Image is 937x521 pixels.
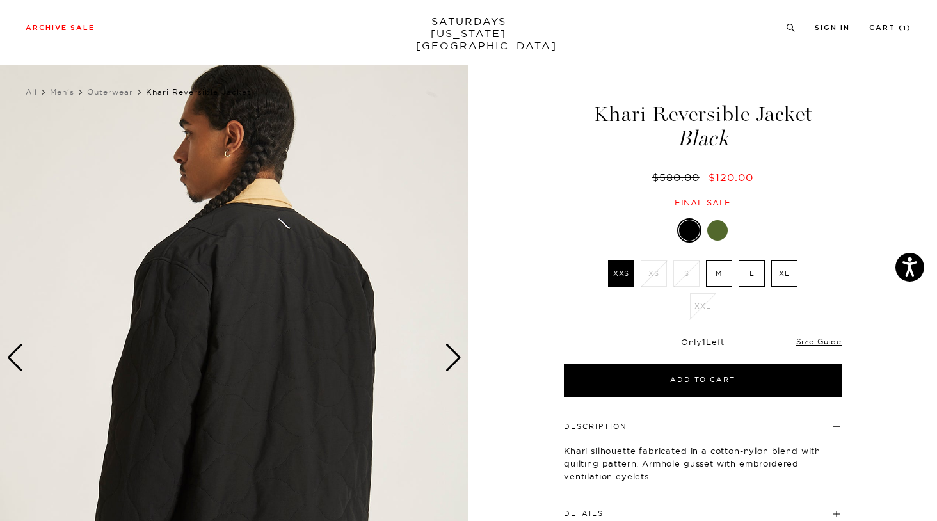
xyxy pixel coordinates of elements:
a: Cart (1) [869,24,911,31]
label: L [739,260,765,287]
div: Previous slide [6,344,24,372]
a: All [26,87,37,97]
button: Add to Cart [564,364,842,397]
span: 1 [702,337,706,347]
a: Archive Sale [26,24,95,31]
div: Final sale [562,197,844,208]
a: Sign In [815,24,850,31]
a: Outerwear [87,87,133,97]
span: Black [562,128,844,149]
p: Khari silhouette fabricated in a cotton-nylon blend with quilting pattern. Armhole gusset with em... [564,444,842,483]
label: XL [771,260,797,287]
label: M [706,260,732,287]
small: 1 [903,26,907,31]
button: Description [564,423,627,430]
h1: Khari Reversible Jacket [562,104,844,149]
span: $120.00 [709,171,753,184]
div: Only Left [564,337,842,348]
div: Next slide [445,344,462,372]
a: SATURDAYS[US_STATE][GEOGRAPHIC_DATA] [416,15,522,52]
label: XXS [608,260,634,287]
button: Details [564,510,604,517]
a: Men's [50,87,74,97]
del: $580.00 [652,171,705,184]
span: Khari Reversible Jacket [146,87,251,97]
a: Size Guide [796,337,842,346]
